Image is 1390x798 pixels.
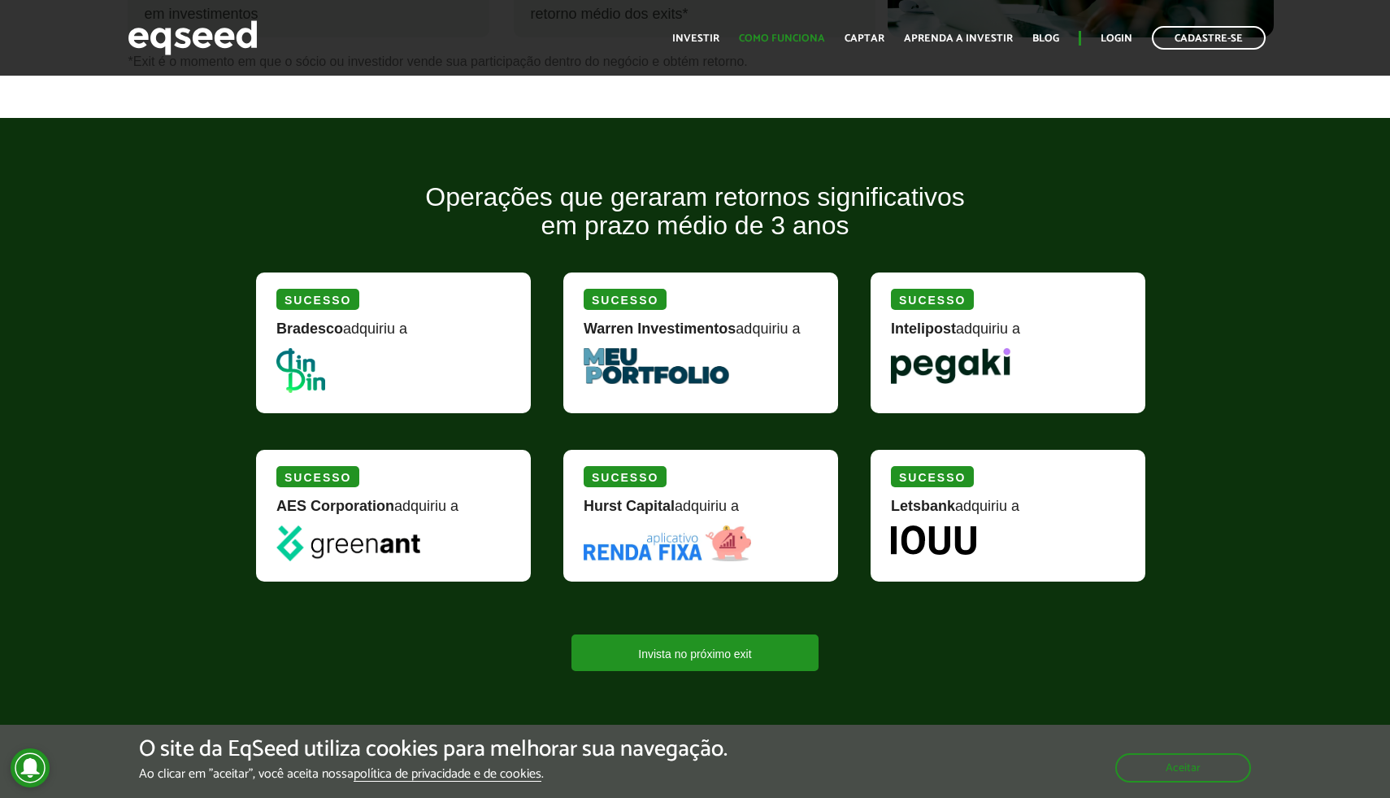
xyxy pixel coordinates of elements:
div: Sucesso [891,466,974,487]
button: Aceitar [1115,753,1251,783]
a: Investir [672,33,719,44]
img: MeuPortfolio [584,348,729,384]
strong: Warren Investimentos [584,321,736,337]
a: Aprenda a investir [904,33,1013,44]
strong: Hurst Capital [584,498,675,514]
a: Captar [845,33,884,44]
div: adquiriu a [584,499,818,525]
div: adquiriu a [584,321,818,348]
img: Iouu [891,525,976,555]
div: Sucesso [276,466,359,487]
div: adquiriu a [891,321,1125,348]
div: Sucesso [891,289,974,310]
p: Ao clicar em "aceitar", você aceita nossa . [139,766,728,782]
div: Sucesso [584,289,667,310]
img: Renda Fixa [584,525,751,561]
img: EqSeed [128,16,258,59]
img: DinDin [276,348,325,393]
h5: O site da EqSeed utiliza cookies para melhorar sua navegação. [139,737,728,762]
strong: Letsbank [891,498,955,514]
img: Pegaki [891,348,1010,384]
strong: Intelipost [891,321,956,337]
div: adquiriu a [276,321,510,348]
div: adquiriu a [891,499,1125,525]
a: Cadastre-se [1152,26,1266,50]
a: Como funciona [739,33,825,44]
div: Sucesso [584,466,667,487]
div: Sucesso [276,289,359,310]
img: greenant [276,525,420,561]
a: Login [1101,33,1132,44]
h2: Operações que geraram retornos significativos em prazo médio de 3 anos [244,183,1146,264]
strong: AES Corporation [276,498,394,514]
strong: Bradesco [276,321,343,337]
a: Invista no próximo exit [571,634,818,671]
a: política de privacidade e de cookies [354,768,541,782]
div: adquiriu a [276,499,510,525]
a: Blog [1032,33,1059,44]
